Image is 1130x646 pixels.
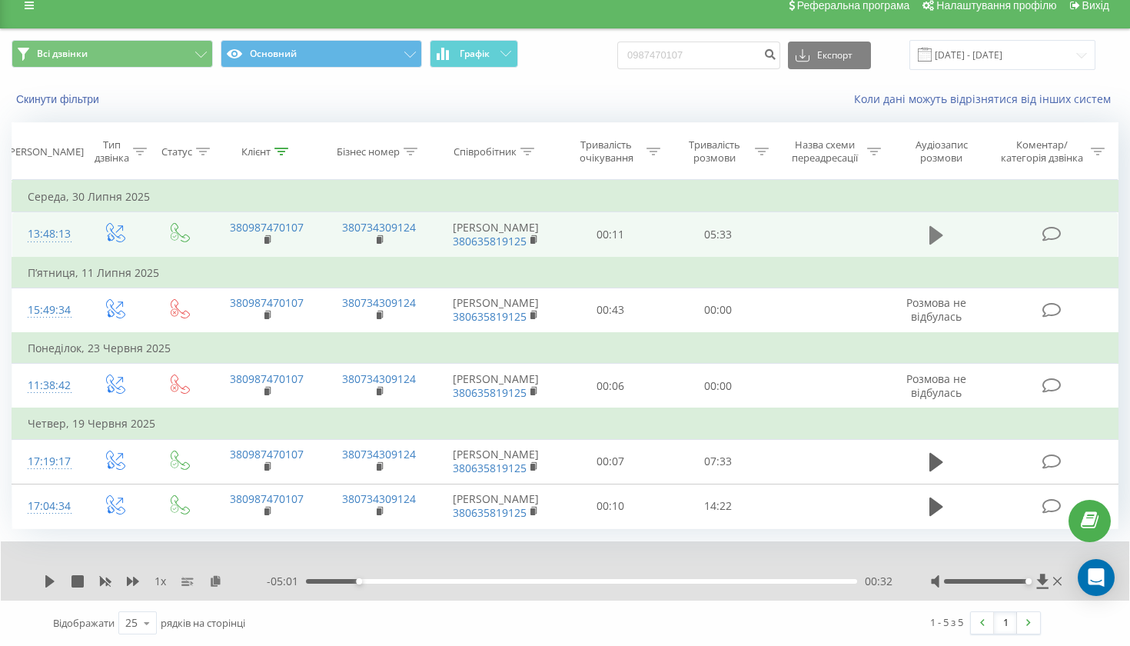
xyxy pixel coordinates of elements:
[556,484,663,528] td: 00:10
[267,574,306,589] span: - 05:01
[453,505,527,520] a: 380635819125
[678,138,751,165] div: Тривалість розмови
[125,615,138,631] div: 25
[12,40,213,68] button: Всі дзвінки
[37,48,88,60] span: Всі дзвінки
[342,295,416,310] a: 380734309124
[664,439,772,484] td: 07:33
[906,295,966,324] span: Розмова не відбулась
[664,288,772,333] td: 00:00
[28,491,65,521] div: 17:04:34
[899,138,985,165] div: Аудіозапис розмови
[453,234,527,248] a: 380635819125
[435,212,556,258] td: [PERSON_NAME]
[53,616,115,630] span: Відображати
[865,574,892,589] span: 00:32
[221,40,422,68] button: Основний
[556,288,663,333] td: 00:43
[161,145,192,158] div: Статус
[1078,559,1115,596] div: Open Intercom Messenger
[454,145,517,158] div: Співробітник
[788,42,871,69] button: Експорт
[617,42,780,69] input: Пошук за номером
[28,295,65,325] div: 15:49:34
[342,371,416,386] a: 380734309124
[435,364,556,409] td: [PERSON_NAME]
[435,484,556,528] td: [PERSON_NAME]
[28,447,65,477] div: 17:19:17
[930,614,963,630] div: 1 - 5 з 5
[230,295,304,310] a: 380987470107
[664,212,772,258] td: 05:33
[241,145,271,158] div: Клієнт
[230,220,304,235] a: 380987470107
[453,461,527,475] a: 380635819125
[430,40,518,68] button: Графік
[155,574,166,589] span: 1 x
[435,439,556,484] td: [PERSON_NAME]
[342,491,416,506] a: 380734309124
[453,309,527,324] a: 380635819125
[12,333,1118,364] td: Понеділок, 23 Червня 2025
[435,288,556,333] td: [PERSON_NAME]
[786,138,863,165] div: Назва схеми переадресації
[28,371,65,401] div: 11:38:42
[556,212,663,258] td: 00:11
[356,578,362,584] div: Accessibility label
[12,92,107,106] button: Скинути фільтри
[1025,578,1032,584] div: Accessibility label
[161,616,245,630] span: рядків на сторінці
[556,364,663,409] td: 00:06
[664,364,772,409] td: 00:00
[570,138,643,165] div: Тривалість очікування
[453,385,527,400] a: 380635819125
[664,484,772,528] td: 14:22
[460,48,490,59] span: Графік
[997,138,1087,165] div: Коментар/категорія дзвінка
[906,371,966,400] span: Розмова не відбулась
[12,408,1118,439] td: Четвер, 19 Червня 2025
[342,447,416,461] a: 380734309124
[12,258,1118,288] td: П’ятниця, 11 Липня 2025
[230,491,304,506] a: 380987470107
[337,145,400,158] div: Бізнес номер
[230,447,304,461] a: 380987470107
[994,612,1017,634] a: 1
[12,181,1118,212] td: Середа, 30 Липня 2025
[556,439,663,484] td: 00:07
[230,371,304,386] a: 380987470107
[28,219,65,249] div: 13:48:13
[95,138,129,165] div: Тип дзвінка
[342,220,416,235] a: 380734309124
[854,92,1118,106] a: Коли дані можуть відрізнятися вiд інших систем
[6,145,84,158] div: [PERSON_NAME]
